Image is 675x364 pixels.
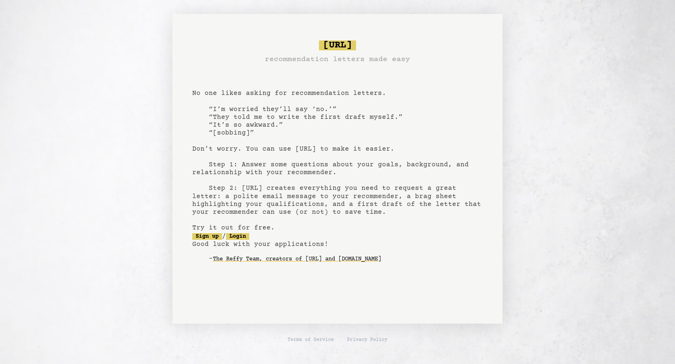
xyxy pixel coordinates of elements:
div: - [209,255,483,263]
a: Sign up [192,233,222,240]
a: Privacy Policy [347,337,387,343]
pre: No one likes asking for recommendation letters. “I’m worried they’ll say ‘no.’” “They told me to ... [192,37,483,279]
h3: recommendation letters made easy [265,54,410,65]
a: Login [226,233,249,240]
a: The Reffy Team, creators of [URL] and [DOMAIN_NAME] [213,253,381,266]
a: Terms of Service [288,337,334,343]
span: [URL] [319,40,356,50]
